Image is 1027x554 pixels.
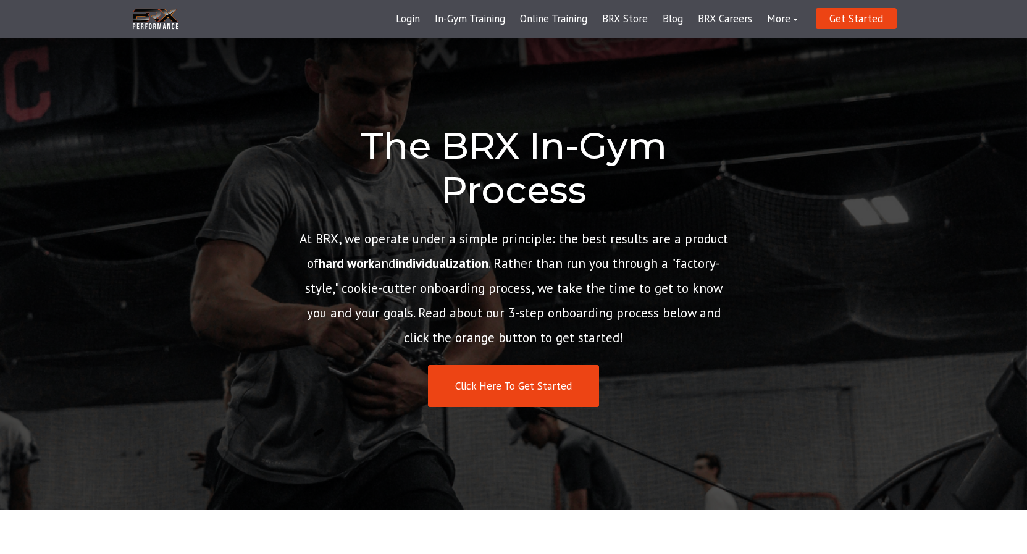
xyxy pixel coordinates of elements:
a: More [760,4,805,34]
a: BRX Store [595,4,655,34]
iframe: Chat Widget [965,495,1027,554]
a: Blog [655,4,690,34]
strong: hard work [319,255,374,272]
span: At BRX, we operate under a simple principle: the best results are a product of and . Rather than ... [300,230,728,346]
a: Get Started [816,8,897,29]
a: BRX Careers [690,4,760,34]
span: The BRX In-Gym Process [361,123,667,212]
a: Online Training [513,4,595,34]
a: Login [388,4,427,34]
div: Navigation Menu [388,4,805,34]
img: BRX Transparent Logo-2 [131,6,180,31]
a: In-Gym Training [427,4,513,34]
strong: individualization [395,255,488,272]
a: Click Here To Get Started [428,365,599,408]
